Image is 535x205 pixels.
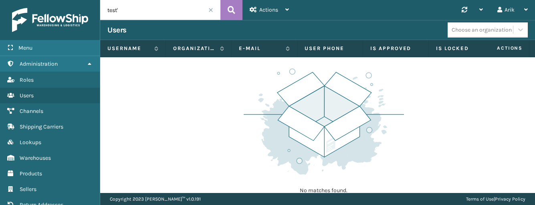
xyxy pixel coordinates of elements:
label: Is Locked Out [436,45,487,52]
div: | [466,193,525,205]
span: Warehouses [20,155,51,161]
a: Terms of Use [466,196,494,202]
span: Lookups [20,139,41,146]
span: Actions [472,42,527,55]
p: Copyright 2023 [PERSON_NAME]™ v 1.0.191 [110,193,201,205]
label: User phone [305,45,355,52]
h3: Users [107,25,127,35]
span: Shipping Carriers [20,123,63,130]
label: Is Approved [370,45,421,52]
div: Choose an organization [452,26,512,34]
img: logo [12,8,88,32]
span: Products [20,170,42,177]
span: Menu [18,44,32,51]
img: es-default.1719b7ce.svg [244,66,404,177]
span: Users [20,92,34,99]
span: Channels [20,108,43,115]
a: Privacy Policy [495,196,525,202]
span: Roles [20,76,34,83]
span: Sellers [20,186,36,193]
span: Administration [20,60,58,67]
label: Organization [173,45,216,52]
span: Actions [259,6,278,13]
label: Username [107,45,150,52]
label: E-mail [239,45,282,52]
